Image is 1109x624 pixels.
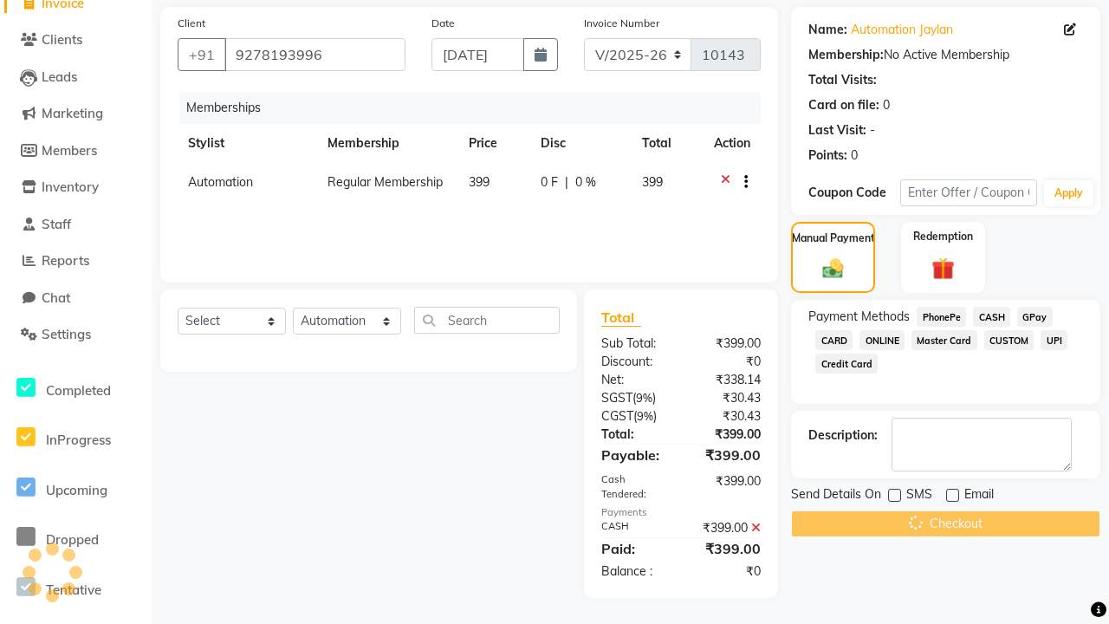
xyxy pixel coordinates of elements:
div: Membership: [808,46,884,64]
input: Search by Name/Mobile/Email/Code [224,38,405,71]
span: 0 % [575,173,596,192]
div: CASH [588,519,681,537]
div: ₹399.00 [681,335,774,353]
div: 0 [851,146,858,165]
span: Dropped [46,531,99,548]
div: Total Visits: [808,71,877,89]
span: Payment Methods [808,308,910,326]
span: InProgress [46,432,111,448]
span: Inventory [42,179,99,195]
div: ₹0 [681,353,774,371]
input: Search [414,307,560,334]
th: Price [458,124,530,163]
span: Regular Membership [328,174,443,190]
span: | [565,173,568,192]
span: 9% [636,391,652,405]
a: Leads [4,68,147,88]
span: Credit Card [815,354,878,374]
span: CGST [601,408,633,424]
th: Action [704,124,761,163]
div: ₹399.00 [681,538,774,559]
span: Automation [188,174,253,190]
label: Client [178,16,205,31]
div: ₹399.00 [681,445,774,465]
div: ₹338.14 [681,371,774,389]
div: Memberships [179,92,774,124]
span: 399 [642,174,663,190]
span: 9% [637,409,653,423]
span: 399 [469,174,490,190]
div: ₹30.43 [681,407,774,426]
div: ₹399.00 [681,426,774,444]
div: ₹399.00 [681,472,774,502]
span: Staff [42,216,71,232]
div: Cash Tendered: [588,472,681,502]
span: UPI [1041,330,1067,350]
a: Staff [4,215,147,235]
div: Points: [808,146,847,165]
div: Card on file: [808,96,879,114]
div: Name: [808,21,847,39]
span: CASH [973,307,1010,327]
a: Settings [4,325,147,345]
button: Apply [1044,180,1093,206]
th: Total [632,124,704,163]
div: Sub Total: [588,335,681,353]
span: ONLINE [859,330,905,350]
div: Coupon Code [808,184,900,202]
label: Date [431,16,455,31]
span: Leads [42,68,77,85]
span: CUSTOM [984,330,1034,350]
div: ₹399.00 [681,519,774,537]
label: Invoice Number [584,16,659,31]
img: _cash.svg [816,257,850,281]
div: Payments [601,505,762,520]
a: Marketing [4,104,147,124]
span: Completed [46,382,111,399]
span: SMS [906,485,932,507]
label: Redemption [913,229,973,244]
div: Paid: [588,538,681,559]
div: Discount: [588,353,681,371]
span: Reports [42,252,89,269]
div: Net: [588,371,681,389]
span: CARD [815,330,853,350]
th: Disc [530,124,631,163]
a: Members [4,141,147,161]
div: - [870,121,875,140]
div: No Active Membership [808,46,1083,64]
label: Manual Payment [792,231,875,246]
th: Stylist [178,124,317,163]
span: PhonePe [917,307,966,327]
th: Membership [317,124,459,163]
span: Total [601,309,641,327]
div: ₹0 [681,562,774,581]
div: ₹30.43 [681,389,774,407]
div: 0 [883,96,890,114]
span: GPay [1017,307,1053,327]
span: Members [42,142,97,159]
img: _gift.svg [924,255,961,283]
div: Payable: [588,445,681,465]
span: Master Card [911,330,977,350]
span: 0 F [541,173,558,192]
div: Balance : [588,562,681,581]
div: Description: [808,426,878,445]
span: Chat [42,289,70,306]
a: Inventory [4,178,147,198]
div: Total: [588,426,681,444]
input: Enter Offer / Coupon Code [900,179,1037,206]
span: Upcoming [46,482,107,498]
a: Reports [4,251,147,271]
span: Settings [42,326,91,342]
div: ( ) [588,389,681,407]
div: Last Visit: [808,121,866,140]
div: ( ) [588,407,681,426]
a: Clients [4,30,147,50]
span: SGST [601,390,632,406]
a: Automation Jaylan [851,21,953,39]
span: Email [964,485,994,507]
span: Marketing [42,105,103,121]
a: Chat [4,289,147,309]
button: +91 [178,38,226,71]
